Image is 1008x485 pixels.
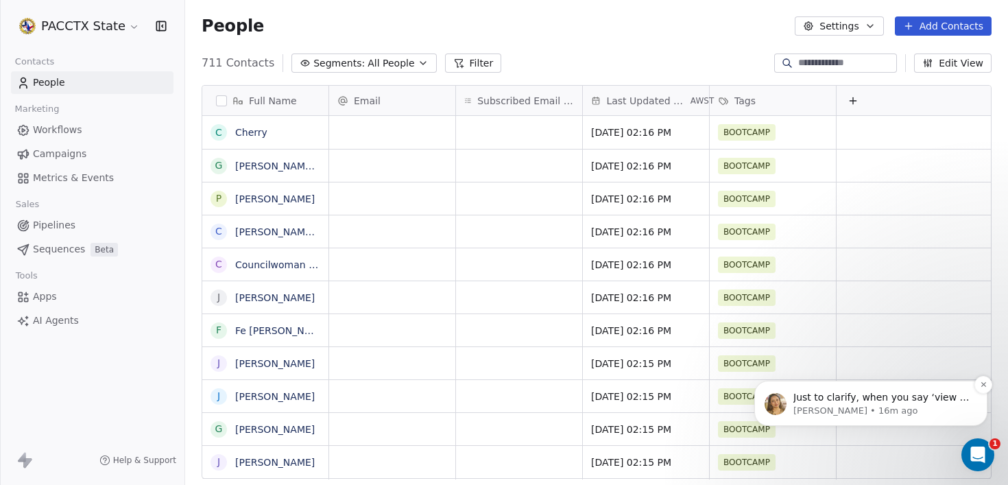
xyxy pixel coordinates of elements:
a: People [11,71,173,94]
span: BOOTCAMP [718,421,776,438]
span: Pipelines [33,218,75,233]
a: AI Agents [11,309,173,332]
span: 711 Contacts [202,55,274,71]
span: BOOTCAMP [718,224,776,240]
span: [DATE] 02:15 PM [591,423,701,436]
a: [PERSON_NAME] [235,193,315,204]
span: Help & Support [113,455,176,466]
img: Trans_PACCTX-Logo.png [19,18,36,34]
span: BOOTCAMP [718,322,776,339]
div: Email [329,86,455,115]
div: J [217,290,220,305]
span: [DATE] 02:16 PM [591,291,701,305]
span: [DATE] 02:15 PM [591,456,701,469]
span: [DATE] 02:16 PM [591,192,701,206]
span: [DATE] 02:15 PM [591,357,701,370]
span: BOOTCAMP [718,388,776,405]
div: grid [329,116,992,480]
span: Segments: [313,56,365,71]
button: Edit View [914,54,992,73]
span: BOOTCAMP [718,454,776,471]
a: Campaigns [11,143,173,165]
span: Contacts [9,51,60,72]
span: Metrics & Events [33,171,114,185]
span: AI Agents [33,314,79,328]
a: Councilwoman [PERSON_NAME] [235,259,388,270]
span: 1 [989,438,1000,449]
iframe: Intercom live chat [961,438,994,471]
div: J [217,389,220,403]
a: [PERSON_NAME] [235,457,315,468]
span: [DATE] 02:16 PM [591,258,701,272]
div: message notification from Harinder, 16m ago. Just to clarify, when you say ‘view or download a pr... [21,86,254,132]
button: Settings [795,16,883,36]
a: [PERSON_NAME] [235,358,315,369]
a: Workflows [11,119,173,141]
span: Tools [10,265,43,286]
span: People [202,16,264,36]
a: Fe [PERSON_NAME] Imperial-[PERSON_NAME] [235,325,455,336]
span: Sales [10,194,45,215]
span: Workflows [33,123,82,137]
span: BOOTCAMP [718,355,776,372]
span: Apps [33,289,57,304]
span: Last Updated Date [606,94,687,108]
div: G [215,422,223,436]
a: SequencesBeta [11,238,173,261]
span: Campaigns [33,147,86,161]
span: [DATE] 02:16 PM [591,324,701,338]
a: [PERSON_NAME] Councilwomen [235,226,388,237]
div: Subscribed Email Categories [456,86,582,115]
button: Add Contacts [895,16,992,36]
a: Cherry [235,127,267,138]
span: BOOTCAMP [718,289,776,306]
a: Metrics & Events [11,167,173,189]
span: Just to clarify, when you say ‘view or download a previous campaign,’ are you looking to check ca... [60,97,236,204]
span: [DATE] 02:16 PM [591,225,701,239]
span: BOOTCAMP [718,191,776,207]
a: [PERSON_NAME] [235,292,315,303]
a: [PERSON_NAME] [235,424,315,435]
span: Email [354,94,381,108]
div: J [217,455,220,469]
p: Message from Harinder, sent 16m ago [60,110,237,123]
span: Marketing [9,99,65,119]
span: Sequences [33,242,85,257]
div: grid [202,116,329,480]
span: AWST [691,95,715,106]
span: [DATE] 02:15 PM [591,390,701,403]
div: Last Updated DateAWST [583,86,709,115]
div: C [215,224,222,239]
iframe: Intercom notifications message [734,294,1008,448]
a: [PERSON_NAME] [235,391,315,402]
button: Dismiss notification [241,82,259,99]
span: BOOTCAMP [718,257,776,273]
span: BOOTCAMP [718,158,776,174]
a: Help & Support [99,455,176,466]
span: All People [368,56,414,71]
a: [PERSON_NAME] [PERSON_NAME] [235,161,398,171]
a: Pipelines [11,214,173,237]
div: J [217,356,220,370]
span: Full Name [249,94,297,108]
button: Filter [445,54,502,73]
button: PACCTX State [16,14,143,38]
div: Tags [710,86,836,115]
div: G [215,158,223,173]
span: PACCTX State [41,17,125,35]
span: [DATE] 02:16 PM [591,159,701,173]
span: Tags [734,94,756,108]
div: C [215,257,222,272]
div: P [216,191,221,206]
div: Full Name [202,86,328,115]
span: [DATE] 02:16 PM [591,126,701,139]
img: Profile image for Harinder [31,99,53,121]
span: Beta [91,243,118,257]
a: Apps [11,285,173,308]
span: Subscribed Email Categories [477,94,574,108]
div: C [215,126,222,140]
span: BOOTCAMP [718,124,776,141]
div: F [216,323,221,338]
span: People [33,75,65,90]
